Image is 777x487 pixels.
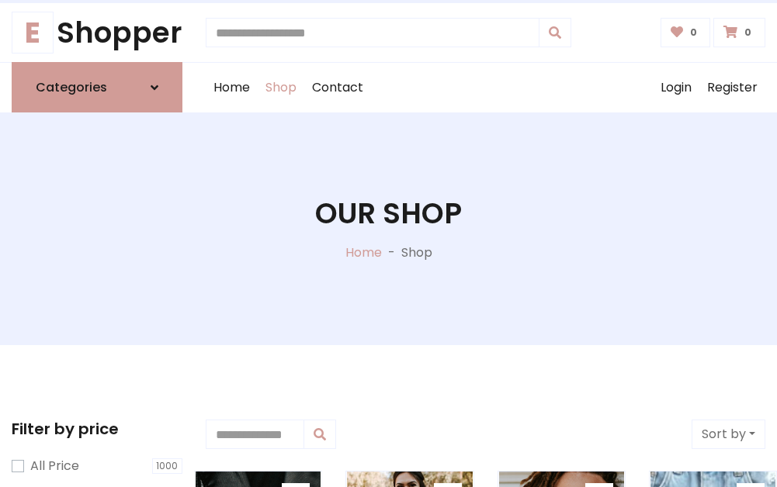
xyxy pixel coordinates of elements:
a: Login [653,63,699,112]
span: E [12,12,54,54]
span: 0 [686,26,701,40]
span: 1000 [152,458,183,474]
a: Categories [12,62,182,112]
a: Contact [304,63,371,112]
a: Shop [258,63,304,112]
a: Register [699,63,765,112]
a: EShopper [12,16,182,50]
button: Sort by [692,420,765,449]
a: 0 [661,18,711,47]
h6: Categories [36,80,107,95]
h5: Filter by price [12,420,182,438]
a: 0 [713,18,765,47]
p: Shop [401,243,432,262]
a: Home [206,63,258,112]
h1: Our Shop [315,196,462,230]
p: - [382,243,401,262]
h1: Shopper [12,16,182,50]
a: Home [345,243,382,261]
span: 0 [741,26,755,40]
label: All Price [30,457,79,475]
